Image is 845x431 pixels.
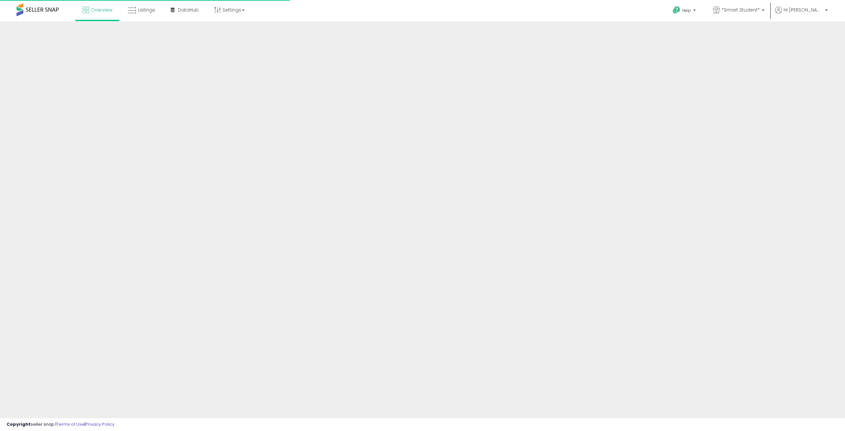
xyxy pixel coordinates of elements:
a: Hi [PERSON_NAME] [775,7,828,21]
span: Listings [138,7,155,13]
span: Help [682,8,691,13]
a: Help [667,1,702,21]
span: Hi [PERSON_NAME] [784,7,823,13]
span: DataHub [178,7,199,13]
span: Overview [91,7,112,13]
span: *Smart Student* [722,7,760,13]
i: Get Help [672,6,681,14]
